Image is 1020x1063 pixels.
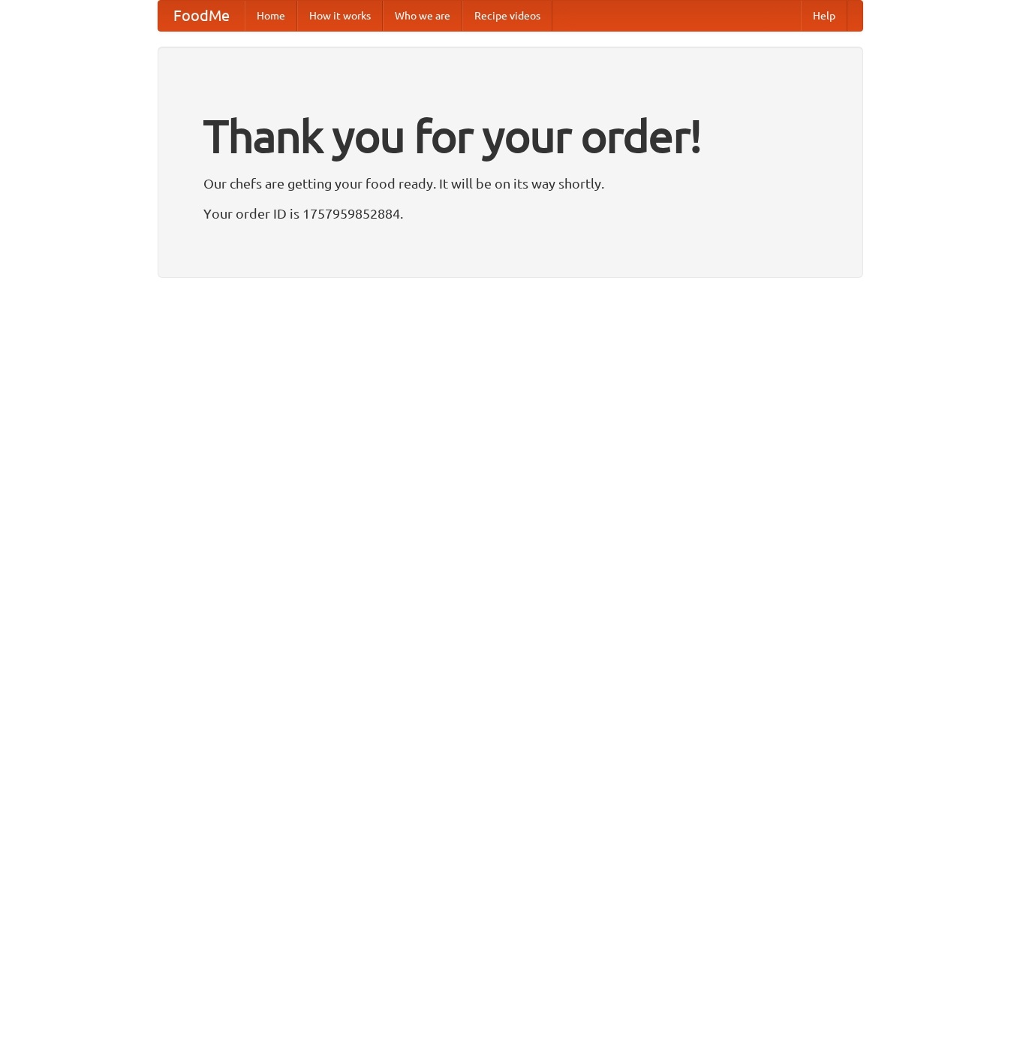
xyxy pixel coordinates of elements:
p: Our chefs are getting your food ready. It will be on its way shortly. [203,172,817,195]
h1: Thank you for your order! [203,100,817,172]
a: Who we are [383,1,462,31]
a: Help [801,1,847,31]
p: Your order ID is 1757959852884. [203,202,817,225]
a: How it works [297,1,383,31]
a: Recipe videos [462,1,552,31]
a: Home [245,1,297,31]
a: FoodMe [158,1,245,31]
